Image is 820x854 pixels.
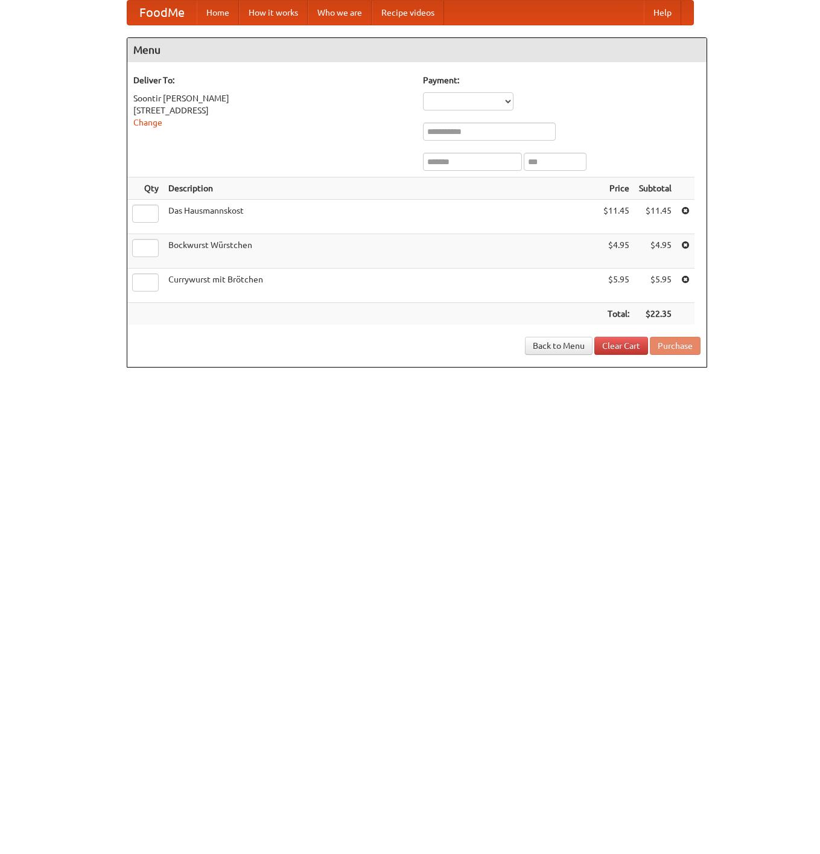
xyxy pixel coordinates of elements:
[644,1,681,25] a: Help
[599,200,634,234] td: $11.45
[127,38,707,62] h4: Menu
[133,118,162,127] a: Change
[634,200,676,234] td: $11.45
[599,303,634,325] th: Total:
[133,92,411,104] div: Soontir [PERSON_NAME]
[133,74,411,86] h5: Deliver To:
[164,234,599,269] td: Bockwurst Würstchen
[634,303,676,325] th: $22.35
[525,337,593,355] a: Back to Menu
[239,1,308,25] a: How it works
[308,1,372,25] a: Who we are
[133,104,411,116] div: [STREET_ADDRESS]
[164,177,599,200] th: Description
[423,74,701,86] h5: Payment:
[127,1,197,25] a: FoodMe
[599,234,634,269] td: $4.95
[127,177,164,200] th: Qty
[164,269,599,303] td: Currywurst mit Brötchen
[197,1,239,25] a: Home
[634,177,676,200] th: Subtotal
[650,337,701,355] button: Purchase
[164,200,599,234] td: Das Hausmannskost
[634,234,676,269] td: $4.95
[599,177,634,200] th: Price
[594,337,648,355] a: Clear Cart
[372,1,444,25] a: Recipe videos
[634,269,676,303] td: $5.95
[599,269,634,303] td: $5.95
